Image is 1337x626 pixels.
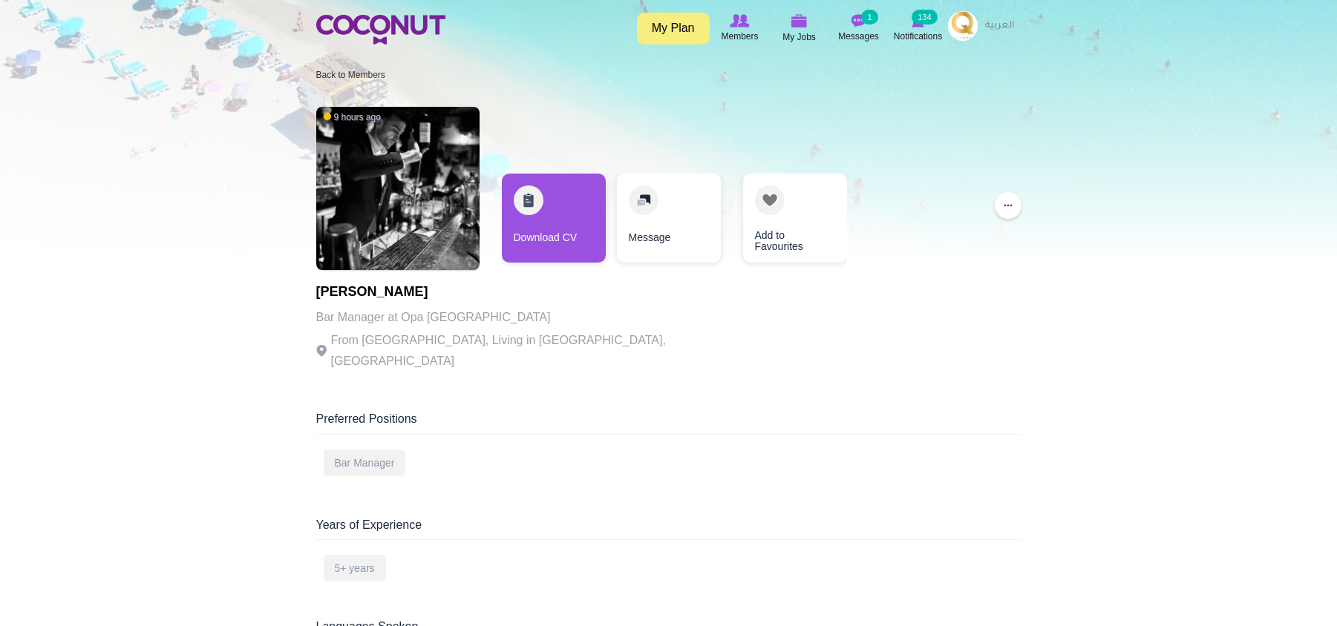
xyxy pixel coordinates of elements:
[316,330,725,372] p: From [GEOGRAPHIC_DATA], Living in [GEOGRAPHIC_DATA], [GEOGRAPHIC_DATA]
[502,174,606,263] a: Download CV
[324,111,381,124] span: 9 hours ago
[324,555,386,581] div: 5+ years
[978,11,1021,41] a: العربية
[730,14,749,27] img: Browse Members
[617,174,721,263] a: Message
[316,15,445,45] img: Home
[316,411,1021,435] div: Preferred Positions
[861,10,877,24] small: 1
[838,29,879,44] span: Messages
[637,13,710,45] a: My Plan
[912,10,937,24] small: 134
[732,174,836,270] div: 3 / 3
[316,517,1021,541] div: Years of Experience
[995,192,1021,219] button: ...
[316,70,385,80] a: Back to Members
[829,11,889,45] a: Messages Messages 1
[912,14,924,27] img: Notifications
[710,11,770,45] a: Browse Members Members
[851,14,866,27] img: Messages
[743,174,847,263] a: Add to Favourites
[770,11,829,46] a: My Jobs My Jobs
[782,30,816,45] span: My Jobs
[316,285,725,300] h1: [PERSON_NAME]
[791,14,808,27] img: My Jobs
[617,174,721,270] div: 2 / 3
[894,29,942,44] span: Notifications
[502,174,606,270] div: 1 / 3
[316,307,725,328] p: Bar Manager at Opa [GEOGRAPHIC_DATA]
[324,449,406,476] div: Bar Manager
[721,29,758,44] span: Members
[889,11,948,45] a: Notifications Notifications 134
